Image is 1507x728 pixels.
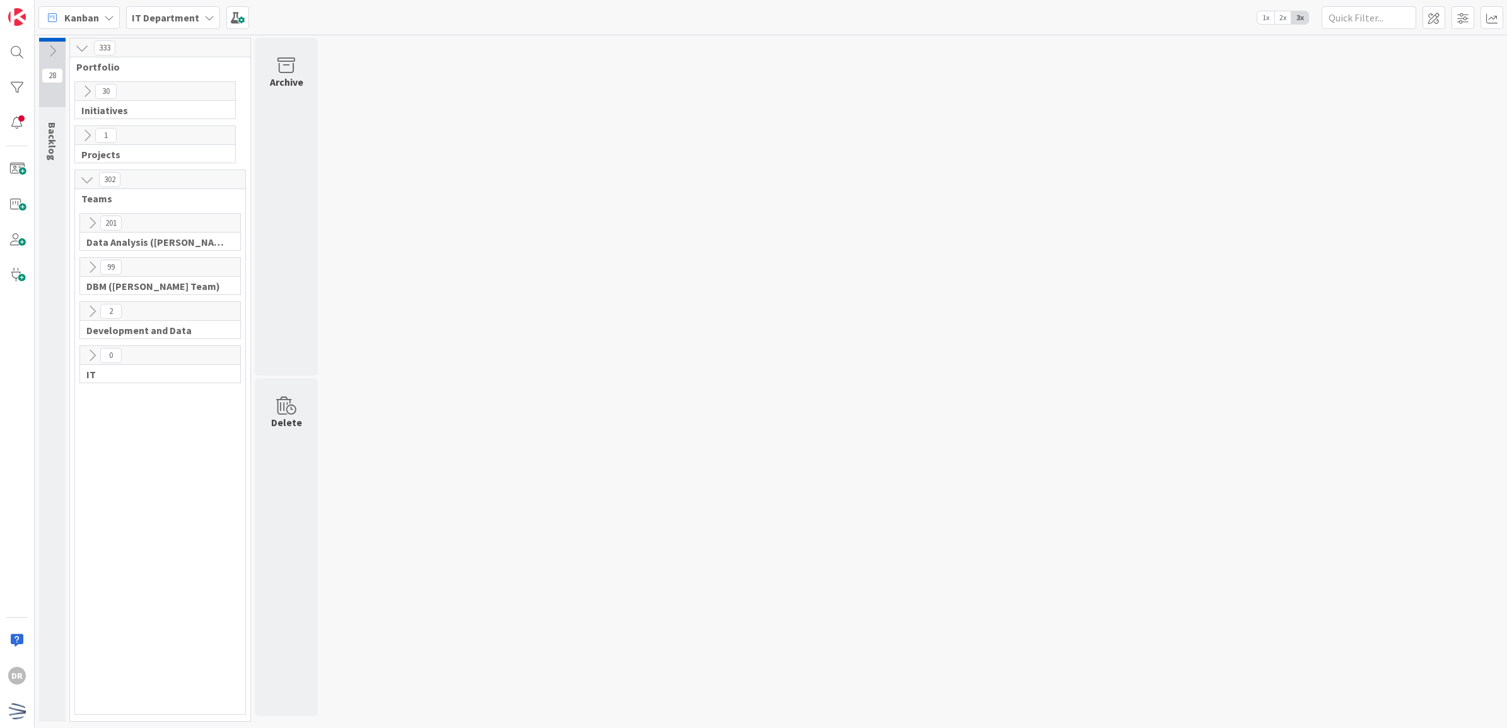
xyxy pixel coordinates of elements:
[86,324,224,337] span: Development and Data
[86,368,224,381] span: IT
[1274,11,1291,24] span: 2x
[271,415,302,430] div: Delete
[81,192,230,205] span: Teams
[8,702,26,720] img: avatar
[8,8,26,26] img: Visit kanbanzone.com
[46,122,59,161] span: Backlog
[81,148,219,161] span: Projects
[1291,11,1308,24] span: 3x
[1257,11,1274,24] span: 1x
[132,11,199,24] b: IT Department
[100,216,122,231] span: 201
[86,236,224,248] span: Data Analysis (Carin Team)
[95,84,117,99] span: 30
[81,104,219,117] span: Initiatives
[94,40,115,55] span: 333
[76,61,235,73] span: Portfolio
[95,128,117,143] span: 1
[8,667,26,685] div: DR
[270,74,303,90] div: Archive
[100,304,122,319] span: 2
[86,280,224,292] span: DBM (David Team)
[64,10,99,25] span: Kanban
[1322,6,1416,29] input: Quick Filter...
[42,68,63,83] span: 28
[100,348,122,363] span: 0
[99,172,120,187] span: 302
[100,260,122,275] span: 99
